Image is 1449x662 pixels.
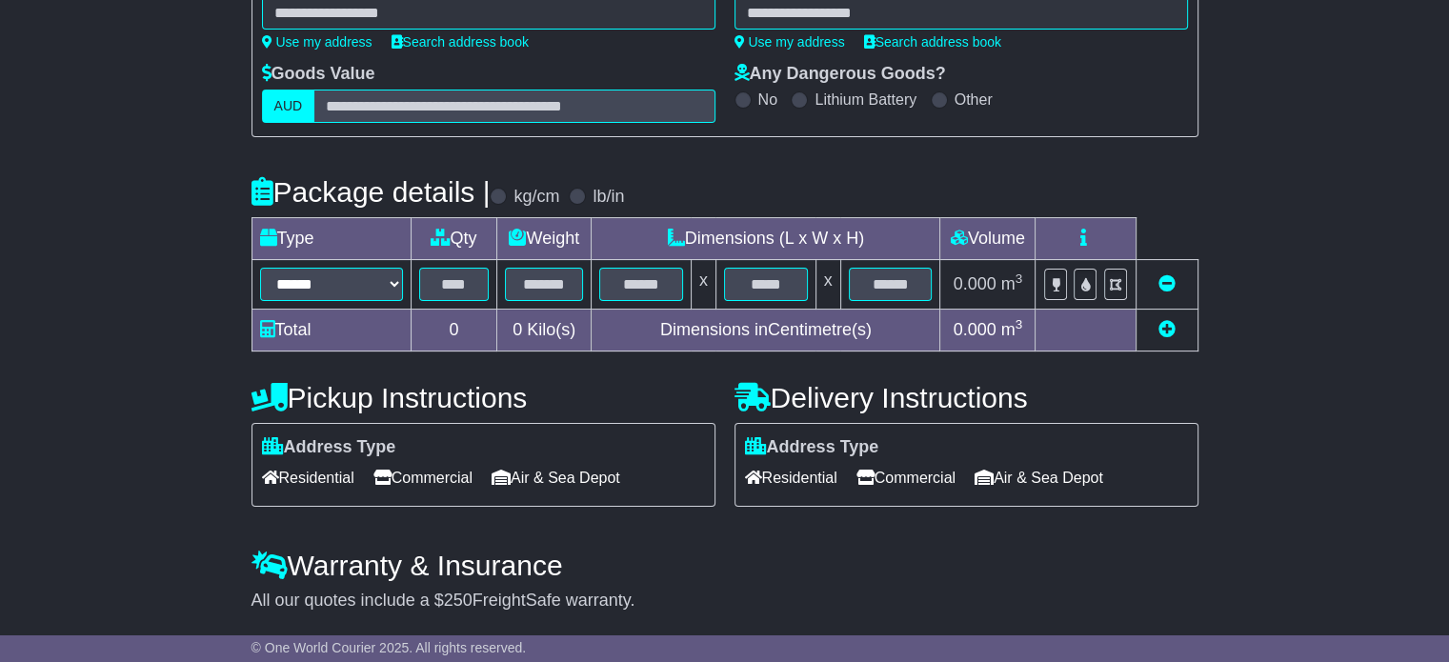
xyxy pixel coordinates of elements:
span: 250 [444,591,473,610]
span: 0 [513,320,522,339]
td: Dimensions (L x W x H) [592,218,940,260]
label: Goods Value [262,64,375,85]
h4: Delivery Instructions [735,382,1198,413]
td: Total [252,310,411,351]
td: Weight [497,218,592,260]
a: Remove this item [1158,274,1176,293]
span: 0.000 [954,320,996,339]
span: Residential [262,463,354,492]
span: Air & Sea Depot [492,463,620,492]
td: Dimensions in Centimetre(s) [592,310,940,351]
div: All our quotes include a $ FreightSafe warranty. [252,591,1198,612]
h4: Warranty & Insurance [252,550,1198,581]
label: No [758,90,777,109]
span: m [1001,274,1023,293]
sup: 3 [1016,271,1023,286]
label: Address Type [262,437,396,458]
td: Type [252,218,411,260]
label: Address Type [745,437,879,458]
h4: Package details | [252,176,491,208]
a: Use my address [262,34,372,50]
span: Commercial [856,463,956,492]
label: lb/in [593,187,624,208]
td: x [691,260,715,310]
span: Commercial [373,463,473,492]
a: Add new item [1158,320,1176,339]
label: Lithium Battery [815,90,916,109]
h4: Pickup Instructions [252,382,715,413]
a: Search address book [864,34,1001,50]
span: © One World Courier 2025. All rights reserved. [252,640,527,655]
td: Volume [940,218,1036,260]
span: Residential [745,463,837,492]
label: Any Dangerous Goods? [735,64,946,85]
span: 0.000 [954,274,996,293]
span: m [1001,320,1023,339]
td: Kilo(s) [497,310,592,351]
a: Use my address [735,34,845,50]
td: 0 [411,310,497,351]
sup: 3 [1016,317,1023,331]
label: Other [955,90,993,109]
td: x [815,260,840,310]
label: AUD [262,90,315,123]
label: kg/cm [513,187,559,208]
td: Qty [411,218,497,260]
a: Search address book [392,34,529,50]
span: Air & Sea Depot [975,463,1103,492]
